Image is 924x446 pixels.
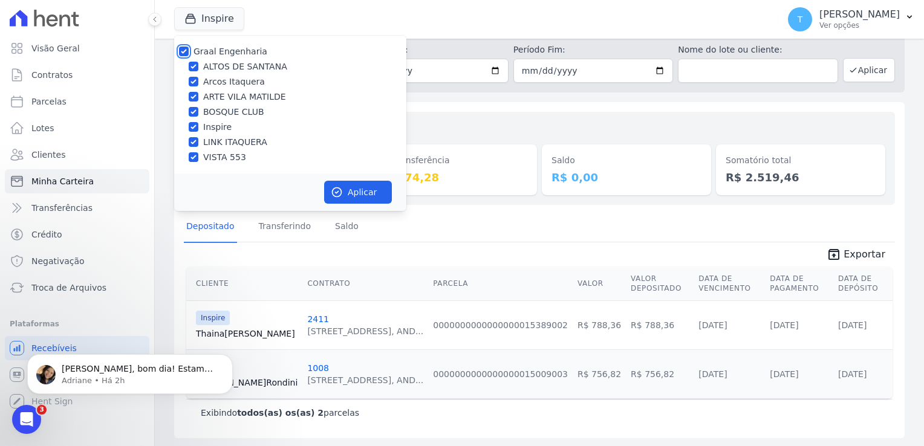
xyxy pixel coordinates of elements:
[31,69,73,81] span: Contratos
[798,15,803,24] span: T
[5,36,149,60] a: Visão Geral
[698,369,727,379] a: [DATE]
[833,267,893,301] th: Data de Depósito
[203,151,246,164] label: VISTA 553
[5,249,149,273] a: Negativação
[307,374,423,386] div: [STREET_ADDRESS], AND...
[324,181,392,204] button: Aplicar
[678,44,838,56] label: Nome do lote ou cliente:
[307,363,329,373] a: 1008
[31,122,54,134] span: Lotes
[698,320,727,330] a: [DATE]
[37,405,47,415] span: 3
[5,89,149,114] a: Parcelas
[765,267,833,301] th: Data de Pagamento
[5,336,149,360] a: Recebíveis
[31,95,67,108] span: Parcelas
[203,121,232,134] label: Inspire
[5,363,149,387] a: Conta Hent
[5,63,149,87] a: Contratos
[203,76,265,88] label: Arcos Itaquera
[626,267,694,301] th: Valor Depositado
[573,349,626,398] td: R$ 756,82
[333,212,361,243] a: Saldo
[5,276,149,300] a: Troca de Arquivos
[819,21,900,30] p: Ver opções
[726,154,876,167] dt: Somatório total
[694,267,765,301] th: Data de Vencimento
[256,212,314,243] a: Transferindo
[203,91,286,103] label: ARTE VILA MATILDE
[307,325,423,337] div: [STREET_ADDRESS], AND...
[348,44,508,56] label: Período Inicío:
[196,328,298,340] a: Thaina[PERSON_NAME]
[726,169,876,186] dd: R$ 2.519,46
[307,314,329,324] a: 2411
[201,407,359,419] p: Exibindo parcelas
[838,320,867,330] a: [DATE]
[174,7,244,30] button: Inspire
[573,267,626,301] th: Valor
[237,408,324,418] b: todos(as) os(as) 2
[573,300,626,349] td: R$ 788,36
[770,320,798,330] a: [DATE]
[428,267,573,301] th: Parcela
[377,169,527,186] dd: R$ 974,28
[513,44,673,56] label: Período Fim:
[196,311,230,325] span: Inspire
[31,42,80,54] span: Visão Geral
[203,136,267,149] label: LINK ITAQUERA
[843,58,895,82] button: Aplicar
[5,196,149,220] a: Transferências
[827,247,841,262] i: unarchive
[819,8,900,21] p: [PERSON_NAME]
[31,255,85,267] span: Negativação
[377,154,527,167] dt: Em transferência
[203,106,264,118] label: BOSQUE CLUB
[31,228,62,241] span: Crédito
[433,320,568,330] a: 0000000000000000015389002
[5,143,149,167] a: Clientes
[203,60,287,73] label: ALTOS DE SANTANA
[184,212,237,243] a: Depositado
[194,47,267,56] label: Graal Engenharia
[5,169,149,193] a: Minha Carteira
[626,300,694,349] td: R$ 788,36
[186,267,302,301] th: Cliente
[31,175,94,187] span: Minha Carteira
[433,369,568,379] a: 0000000000000000015009003
[551,169,701,186] dd: R$ 0,00
[31,282,106,294] span: Troca de Arquivos
[10,317,145,331] div: Plataformas
[844,247,885,262] span: Exportar
[551,154,701,167] dt: Saldo
[9,329,251,413] iframe: Intercom notifications mensagem
[770,369,798,379] a: [DATE]
[626,349,694,398] td: R$ 756,82
[5,116,149,140] a: Lotes
[31,202,93,214] span: Transferências
[31,149,65,161] span: Clientes
[5,222,149,247] a: Crédito
[817,247,895,264] a: unarchive Exportar
[778,2,924,36] button: T [PERSON_NAME] Ver opções
[12,405,41,434] iframe: Intercom live chat
[302,267,428,301] th: Contrato
[838,369,867,379] a: [DATE]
